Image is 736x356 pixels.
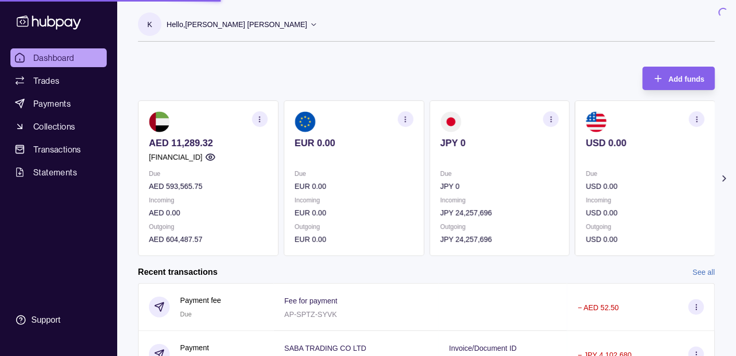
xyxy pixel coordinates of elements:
p: JPY 0 [441,137,559,149]
div: Support [31,314,60,326]
span: Transactions [33,143,81,156]
p: Due [149,168,268,180]
span: Payments [33,97,71,110]
p: EUR 0.00 [295,137,414,149]
p: EUR 0.00 [295,207,414,219]
p: JPY 24,257,696 [441,207,559,219]
p: Incoming [586,195,705,206]
span: Trades [33,74,59,87]
img: us [586,111,607,132]
h2: Recent transactions [138,266,218,278]
p: Outgoing [149,221,268,233]
p: USD 0.00 [586,234,705,245]
p: AED 0.00 [149,207,268,219]
a: Support [10,309,107,331]
a: Trades [10,71,107,90]
span: Statements [33,166,77,179]
a: Transactions [10,140,107,159]
p: Hello, [PERSON_NAME] [PERSON_NAME] [167,19,307,30]
p: USD 0.00 [586,207,705,219]
p: [FINANCIAL_ID] [149,151,203,163]
p: USD 0.00 [586,181,705,192]
p: Incoming [441,195,559,206]
p: USD 0.00 [586,137,705,149]
img: ae [149,111,170,132]
p: AP-SPTZ-SYVK [284,310,337,319]
p: Incoming [295,195,414,206]
p: Invoice/Document ID [449,344,517,352]
p: K [147,19,152,30]
span: Collections [33,120,75,133]
p: Outgoing [295,221,414,233]
a: Dashboard [10,48,107,67]
p: EUR 0.00 [295,234,414,245]
span: Add funds [669,75,705,83]
p: EUR 0.00 [295,181,414,192]
p: Incoming [149,195,268,206]
p: AED 11,289.32 [149,137,268,149]
a: See all [693,266,715,278]
p: Fee for payment [284,297,338,305]
a: Collections [10,117,107,136]
p: AED 604,487.57 [149,234,268,245]
p: Due [586,168,705,180]
p: SABA TRADING CO LTD [284,344,366,352]
p: Outgoing [586,221,705,233]
p: Outgoing [441,221,559,233]
img: jp [441,111,461,132]
button: Add funds [643,67,715,90]
p: JPY 0 [441,181,559,192]
a: Statements [10,163,107,182]
p: Due [441,168,559,180]
img: eu [295,111,316,132]
p: Payment fee [180,295,221,306]
p: JPY 24,257,696 [441,234,559,245]
p: Payment [180,342,209,353]
p: − AED 52.50 [578,303,619,312]
p: Due [295,168,414,180]
span: Dashboard [33,52,74,64]
a: Payments [10,94,107,113]
p: AED 593,565.75 [149,181,268,192]
span: Due [180,311,192,318]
